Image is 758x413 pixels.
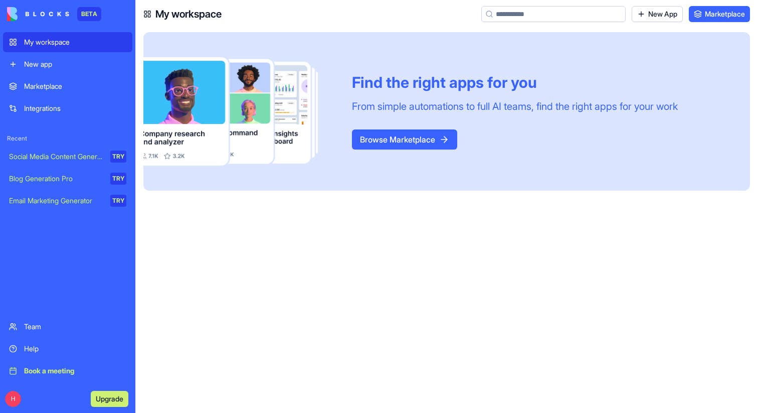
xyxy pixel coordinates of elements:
[3,191,132,211] a: Email Marketing GeneratorTRY
[3,361,132,381] a: Book a meeting
[9,152,103,162] div: Social Media Content Generator
[689,6,750,22] a: Marketplace
[3,339,132,359] a: Help
[77,7,101,21] div: BETA
[5,391,21,407] span: H
[352,129,457,150] button: Browse Marketplace
[155,7,222,21] h4: My workspace
[3,76,132,96] a: Marketplace
[7,7,101,21] a: BETA
[3,98,132,118] a: Integrations
[9,174,103,184] div: Blog Generation Pro
[24,59,126,69] div: New app
[3,169,132,189] a: Blog Generation ProTRY
[632,6,683,22] a: New App
[110,173,126,185] div: TRY
[24,322,126,332] div: Team
[352,73,678,91] div: Find the right apps for you
[3,32,132,52] a: My workspace
[110,195,126,207] div: TRY
[24,366,126,376] div: Book a meeting
[24,103,126,113] div: Integrations
[7,7,69,21] img: logo
[3,54,132,74] a: New app
[9,196,103,206] div: Email Marketing Generator
[110,151,126,163] div: TRY
[3,317,132,337] a: Team
[352,134,457,145] a: Browse Marketplace
[352,99,678,113] div: From simple automations to full AI teams, find the right apps for your work
[24,81,126,91] div: Marketplace
[3,147,132,167] a: Social Media Content GeneratorTRY
[24,37,126,47] div: My workspace
[91,391,128,407] button: Upgrade
[24,344,126,354] div: Help
[3,134,132,143] span: Recent
[91,393,128,403] a: Upgrade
